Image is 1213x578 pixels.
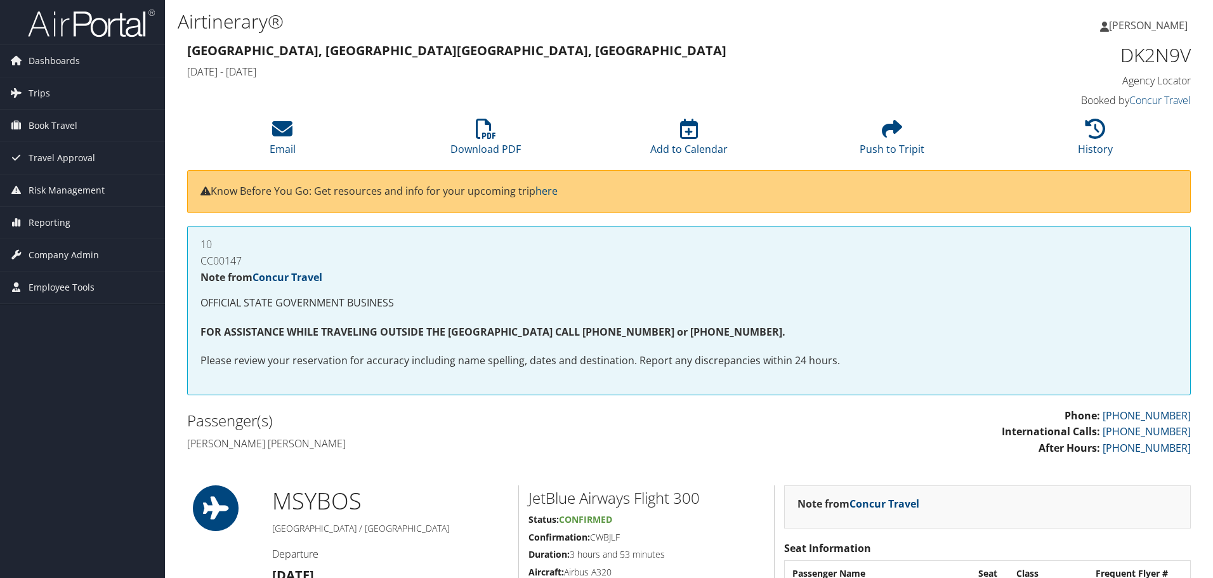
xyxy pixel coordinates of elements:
[849,497,919,511] a: Concur Travel
[200,256,1177,266] h4: CC00147
[29,239,99,271] span: Company Admin
[270,126,296,156] a: Email
[954,93,1191,107] h4: Booked by
[200,295,1177,312] p: OFFICIAL STATE GOVERNMENT BUSINESS
[29,45,80,77] span: Dashboards
[528,531,764,544] h5: CWBJLF
[954,42,1191,69] h1: DK2N9V
[29,110,77,141] span: Book Travel
[29,272,95,303] span: Employee Tools
[528,513,559,525] strong: Status:
[29,174,105,206] span: Risk Management
[1103,441,1191,455] a: [PHONE_NUMBER]
[272,547,509,561] h4: Departure
[528,566,564,578] strong: Aircraft:
[200,239,1177,249] h4: 10
[784,541,871,555] strong: Seat Information
[797,497,919,511] strong: Note from
[1103,409,1191,423] a: [PHONE_NUMBER]
[187,65,935,79] h4: [DATE] - [DATE]
[1065,409,1100,423] strong: Phone:
[1103,424,1191,438] a: [PHONE_NUMBER]
[1039,441,1100,455] strong: After Hours:
[528,487,764,509] h2: JetBlue Airways Flight 300
[200,183,1177,200] p: Know Before You Go: Get resources and info for your upcoming trip
[559,513,612,525] span: Confirmed
[1078,126,1113,156] a: History
[200,325,785,339] strong: FOR ASSISTANCE WHILE TRAVELING OUTSIDE THE [GEOGRAPHIC_DATA] CALL [PHONE_NUMBER] or [PHONE_NUMBER].
[650,126,728,156] a: Add to Calendar
[187,410,679,431] h2: Passenger(s)
[178,8,860,35] h1: Airtinerary®
[29,77,50,109] span: Trips
[29,207,70,239] span: Reporting
[200,353,1177,369] p: Please review your reservation for accuracy including name spelling, dates and destination. Repor...
[528,548,570,560] strong: Duration:
[200,270,322,284] strong: Note from
[860,126,924,156] a: Push to Tripit
[528,531,590,543] strong: Confirmation:
[1002,424,1100,438] strong: International Calls:
[1109,18,1188,32] span: [PERSON_NAME]
[528,548,764,561] h5: 3 hours and 53 minutes
[187,437,679,450] h4: [PERSON_NAME] [PERSON_NAME]
[1100,6,1200,44] a: [PERSON_NAME]
[272,485,509,517] h1: MSY BOS
[954,74,1191,88] h4: Agency Locator
[187,42,726,59] strong: [GEOGRAPHIC_DATA], [GEOGRAPHIC_DATA] [GEOGRAPHIC_DATA], [GEOGRAPHIC_DATA]
[450,126,521,156] a: Download PDF
[29,142,95,174] span: Travel Approval
[1129,93,1191,107] a: Concur Travel
[252,270,322,284] a: Concur Travel
[272,522,509,535] h5: [GEOGRAPHIC_DATA] / [GEOGRAPHIC_DATA]
[28,8,155,38] img: airportal-logo.png
[535,184,558,198] a: here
